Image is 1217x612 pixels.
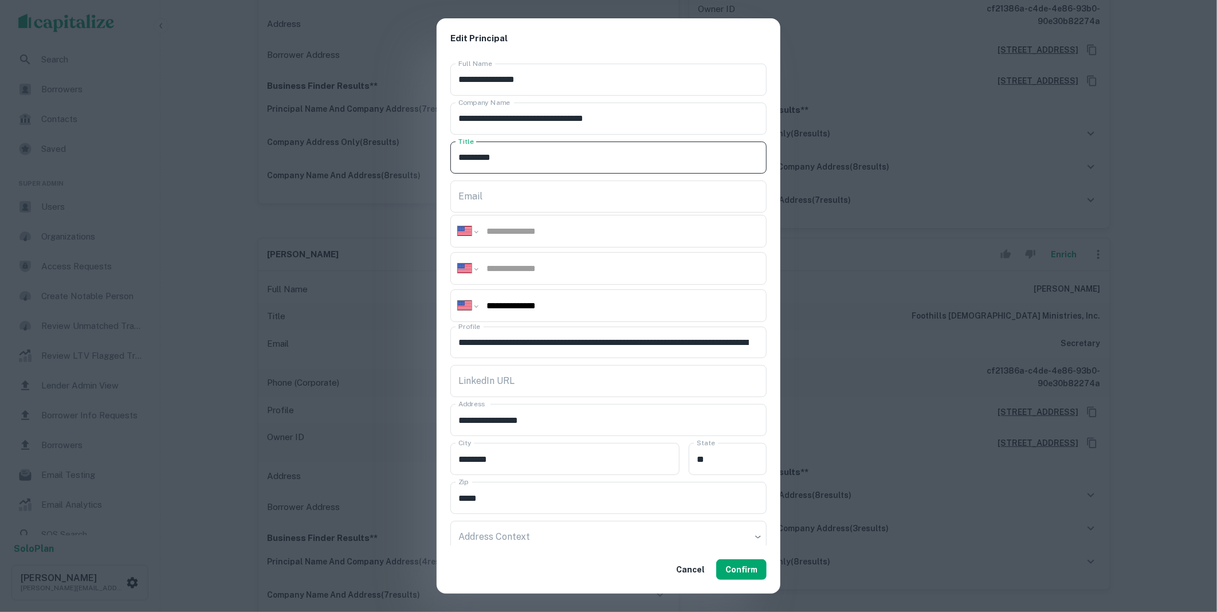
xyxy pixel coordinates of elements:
iframe: Chat Widget [1160,520,1217,575]
label: State [697,438,715,448]
h2: Edit Principal [437,18,780,59]
button: Cancel [672,559,709,580]
label: Zip [458,477,469,487]
label: Address [458,399,485,409]
label: City [458,438,472,448]
label: Title [458,136,474,146]
div: ​ [450,521,767,553]
label: Profile [458,321,480,331]
label: Company Name [458,97,510,107]
label: Full Name [458,58,492,68]
button: Confirm [716,559,767,580]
